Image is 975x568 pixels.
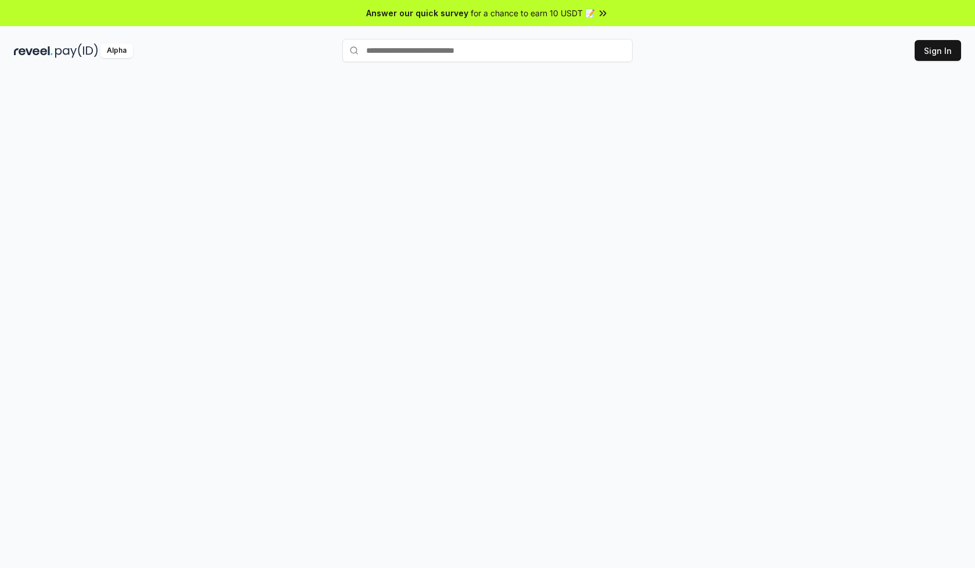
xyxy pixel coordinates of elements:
[14,44,53,58] img: reveel_dark
[100,44,133,58] div: Alpha
[366,7,468,19] span: Answer our quick survey
[471,7,595,19] span: for a chance to earn 10 USDT 📝
[55,44,98,58] img: pay_id
[915,40,961,61] button: Sign In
